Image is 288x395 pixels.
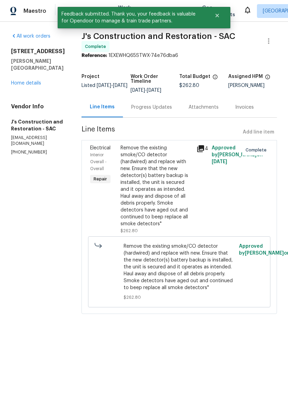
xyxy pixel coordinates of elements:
[228,83,277,88] div: [PERSON_NAME]
[90,103,115,110] div: Line Items
[131,88,145,93] span: [DATE]
[81,32,235,40] span: J's Construction and Restoration - SAC
[196,145,208,153] div: 4
[23,8,46,14] span: Maestro
[131,88,161,93] span: -
[189,104,219,111] div: Attachments
[228,74,263,79] h5: Assigned HPM
[121,229,138,233] span: $262.80
[265,74,270,83] span: The hpm assigned to this work order.
[131,104,172,111] div: Progress Updates
[212,146,263,164] span: Approved by [PERSON_NAME] on
[81,53,107,58] b: Reference:
[11,58,65,71] h5: [PERSON_NAME][GEOGRAPHIC_DATA]
[11,149,65,155] p: [PHONE_NUMBER]
[212,159,227,164] span: [DATE]
[81,83,127,88] span: Listed
[235,104,254,111] div: Invoices
[81,74,99,79] h5: Project
[97,83,111,88] span: [DATE]
[11,135,65,147] p: [EMAIL_ADDRESS][DOMAIN_NAME]
[11,81,41,86] a: Home details
[90,146,111,150] span: Electrical
[11,48,65,55] h2: [STREET_ADDRESS]
[11,103,65,110] h4: Vendor Info
[81,126,240,139] span: Line Items
[11,34,50,39] a: All work orders
[113,83,127,88] span: [DATE]
[131,74,180,84] h5: Work Order Timeline
[121,145,192,227] div: Remove the existing smoke/CO detector (hardwired) and replace with new. Ensure that the new detec...
[212,74,218,83] span: The total cost of line items that have been proposed by Opendoor. This sum includes line items th...
[58,7,206,28] span: Feedback submitted. Thank you, your feedback is valuable for Opendoor to manage & train trade par...
[85,43,109,50] span: Complete
[179,74,210,79] h5: Total Budget
[179,83,199,88] span: $262.80
[124,294,235,301] span: $262.80
[202,4,235,18] span: Geo Assignments
[11,118,65,132] h5: J's Construction and Restoration - SAC
[81,52,277,59] div: 1EXEWHQ65STWX-74e76dba6
[124,243,235,291] span: Remove the existing smoke/CO detector (hardwired) and replace with new. Ensure that the new detec...
[90,153,107,171] span: Interior Overall - Overall
[91,176,110,182] span: Repair
[97,83,127,88] span: -
[206,9,229,22] button: Close
[246,147,269,154] span: Complete
[147,88,161,93] span: [DATE]
[118,4,136,18] span: Work Orders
